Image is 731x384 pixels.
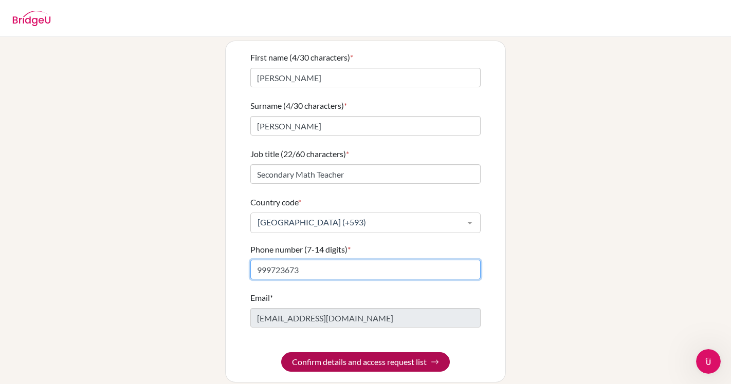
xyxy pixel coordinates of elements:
[250,164,481,184] input: Enter your job title
[281,352,450,372] button: Confirm details and access request list
[255,217,460,227] span: [GEOGRAPHIC_DATA] (+593)
[250,68,481,87] input: Enter your first name
[250,292,273,304] label: Email*
[431,358,439,366] img: Arrow right
[696,349,721,374] iframe: Intercom live chat
[250,196,301,208] label: Country code
[250,100,347,112] label: Surname (4/30 characters)
[250,243,351,256] label: Phone number (7-14 digits)
[250,116,481,136] input: Enter your surname
[250,260,481,279] input: Enter your number
[250,51,353,64] label: First name (4/30 characters)
[12,11,51,26] img: BridgeU logo
[250,148,349,160] label: Job title (22/60 characters)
